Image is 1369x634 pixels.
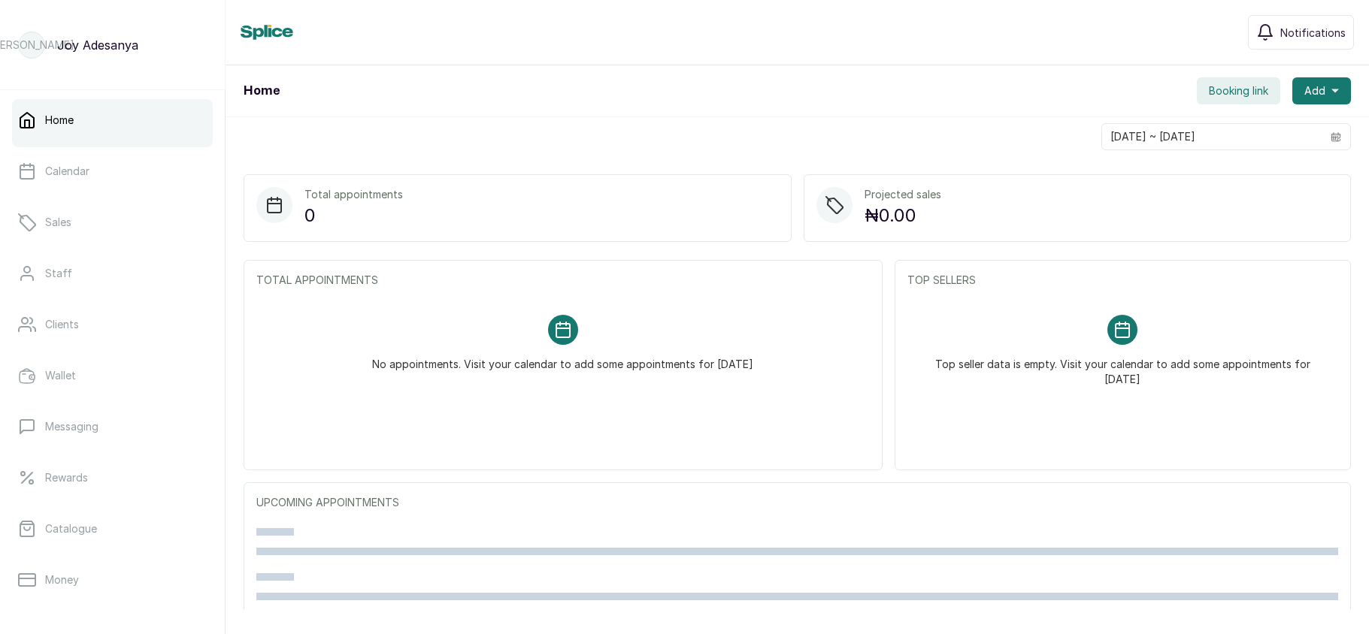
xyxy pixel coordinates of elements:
p: ₦0.00 [865,202,941,229]
button: Add [1292,77,1351,104]
span: Notifications [1280,25,1346,41]
p: 0 [304,202,403,229]
a: Money [12,559,213,601]
p: TOP SELLERS [907,273,1338,288]
p: Calendar [45,164,89,179]
p: Top seller data is empty. Visit your calendar to add some appointments for [DATE] [925,345,1320,387]
p: Joy Adesanya [57,36,138,54]
p: UPCOMING APPOINTMENTS [256,495,1338,510]
p: Money [45,572,79,587]
a: Sales [12,201,213,243]
p: Sales [45,215,71,230]
a: Wallet [12,355,213,397]
p: Catalogue [45,521,97,536]
svg: calendar [1331,131,1341,142]
span: Add [1304,83,1325,98]
p: Projected sales [865,187,941,202]
p: Rewards [45,470,88,485]
p: Home [45,113,74,128]
a: Staff [12,252,213,294]
h1: Home [244,82,280,100]
p: Wallet [45,368,76,383]
p: Messaging [45,419,98,434]
a: Home [12,99,213,141]
a: Catalogue [12,508,213,550]
p: Staff [45,266,72,281]
a: Rewards [12,457,213,499]
button: Booking link [1197,77,1280,104]
a: Clients [12,303,213,346]
p: Total appointments [304,187,403,202]
p: TOTAL APPOINTMENTS [256,273,870,288]
a: Messaging [12,406,213,448]
span: Booking link [1209,83,1268,98]
p: Clients [45,317,79,332]
a: Calendar [12,150,213,192]
p: No appointments. Visit your calendar to add some appointments for [DATE] [372,345,753,372]
input: Select date [1102,124,1322,149]
button: Notifications [1248,15,1354,50]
